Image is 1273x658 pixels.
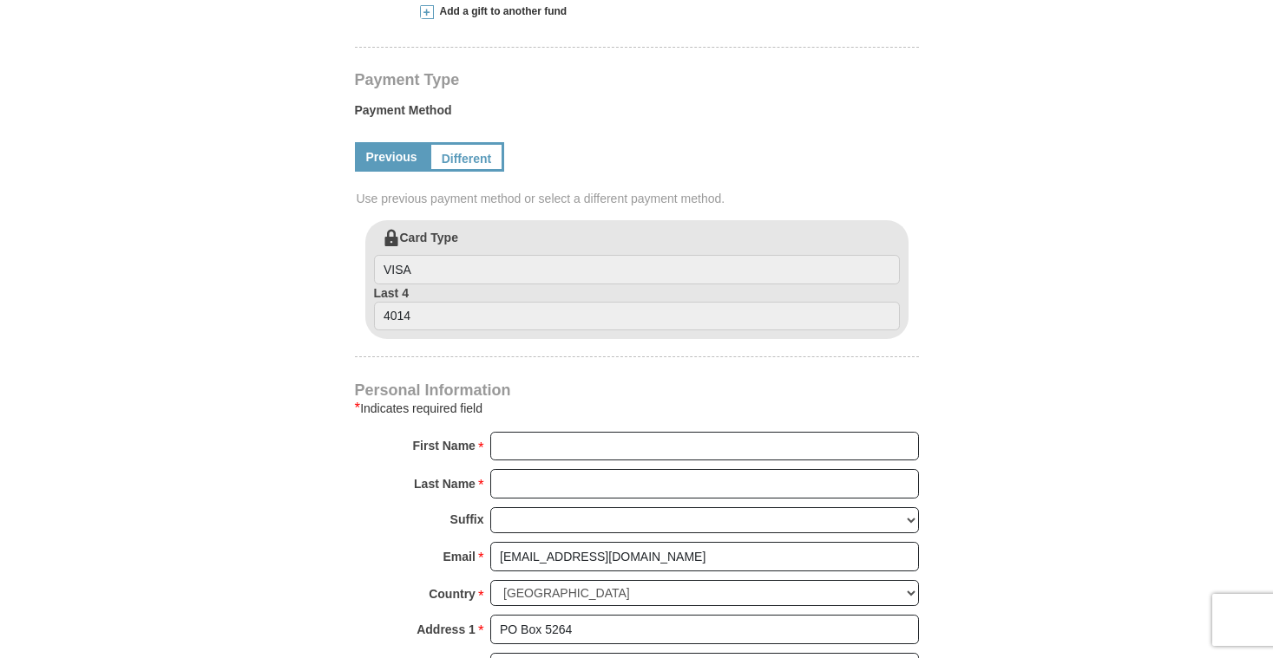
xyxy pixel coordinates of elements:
span: Add a gift to another fund [434,4,568,19]
label: Card Type [374,229,900,284]
label: Last 4 [374,284,900,331]
h4: Personal Information [355,383,919,397]
input: Last 4 [374,302,900,331]
input: Card Type [374,255,900,284]
strong: Suffix [450,507,484,531]
span: Use previous payment method or select a different payment method. [357,190,921,207]
strong: Address 1 [417,617,476,642]
strong: Country [429,582,476,606]
strong: Email [443,544,476,569]
label: Payment Method [355,101,919,127]
a: Different [429,142,505,172]
strong: Last Name [414,472,476,496]
strong: First Name [413,433,476,458]
div: Indicates required field [355,398,919,419]
h4: Payment Type [355,73,919,87]
a: Previous [355,142,429,172]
